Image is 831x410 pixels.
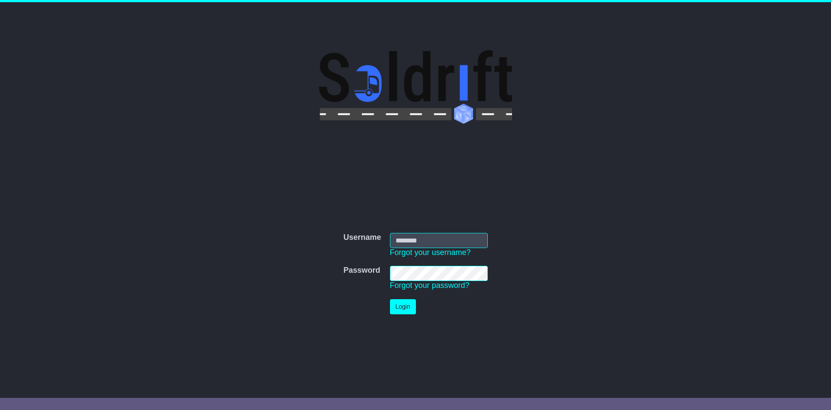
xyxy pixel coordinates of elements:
img: Soldrift Pty Ltd [319,50,512,124]
a: Forgot your password? [390,281,470,290]
button: Login [390,299,416,314]
a: Forgot your username? [390,248,471,257]
label: Username [343,233,381,242]
label: Password [343,266,380,275]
